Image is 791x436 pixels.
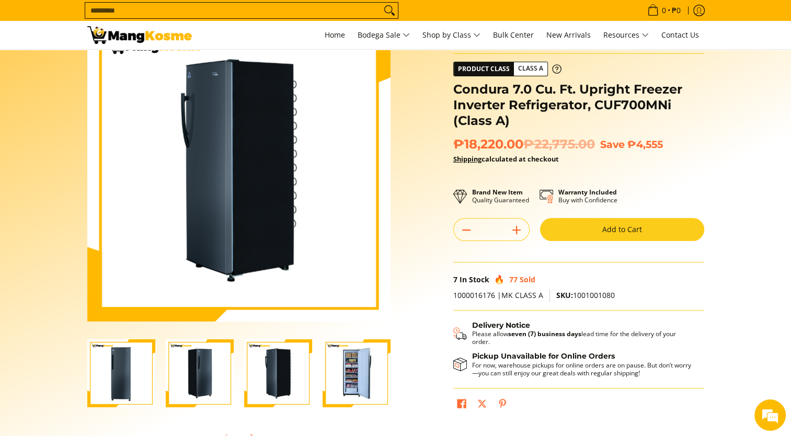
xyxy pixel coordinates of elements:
[472,351,615,361] strong: Pickup Unavailable for Online Orders
[556,290,615,300] span: 1001001080
[656,21,704,49] a: Contact Us
[166,339,234,407] img: Condura 7.0 Cu. Ft. Upright Freezer Inverter Refrigerator, CUF700MNi (Class A)-2
[358,29,410,42] span: Bodega Sale
[660,7,668,14] span: 0
[453,274,457,284] span: 7
[171,5,197,30] div: Minimize live chat window
[546,30,591,40] span: New Arrivals
[453,154,559,164] strong: calculated at checkout
[453,290,543,300] span: 1000016176 |MK CLASS A
[325,30,345,40] span: Home
[509,274,518,284] span: 77
[454,222,479,238] button: Subtract
[244,339,312,407] img: Condura 7.0 Cu. Ft. Upright Freezer Inverter Refrigerator, CUF700MNi (Class A)-3
[381,3,398,18] button: Search
[540,218,704,241] button: Add to Cart
[644,5,684,16] span: •
[87,26,192,44] img: Condura 7.0 Cu.Ft. Upright Freezer Inverter (Class A) l Mang Kosme
[472,188,523,197] strong: Brand New Item
[598,21,654,49] a: Resources
[453,154,482,164] a: Shipping
[661,30,699,40] span: Contact Us
[558,188,617,204] p: Buy with Confidence
[453,82,704,129] h1: Condura 7.0 Cu. Ft. Upright Freezer Inverter Refrigerator, CUF700MNi (Class A)
[202,21,704,49] nav: Main Menu
[417,21,486,49] a: Shop by Class
[520,274,535,284] span: Sold
[541,21,596,49] a: New Arrivals
[475,396,489,414] a: Post on X
[670,7,682,14] span: ₱0
[472,361,694,377] p: For now, warehouse pickups for online orders are on pause. But don’t worry—you can still enjoy ou...
[472,188,529,204] p: Quality Guaranteed
[495,396,510,414] a: Pin on Pinterest
[472,320,530,330] strong: Delivery Notice
[323,339,391,407] img: Condura 7.0 Cu. Ft. Upright Freezer Inverter Refrigerator, CUF700MNi (Class A)-4
[514,62,547,75] span: Class A
[453,321,694,346] button: Shipping & Delivery
[508,329,581,338] strong: seven (7) business days
[61,132,144,237] span: We're online!
[454,396,469,414] a: Share on Facebook
[600,138,625,151] span: Save
[627,138,663,151] span: ₱4,555
[352,21,415,49] a: Bodega Sale
[504,222,529,238] button: Add
[87,339,155,407] img: Condura 7.0 Cu. Ft. Upright Freezer Inverter Refrigerator, CUF700MNi (Class A)-1
[54,59,176,72] div: Chat with us now
[460,274,489,284] span: In Stock
[87,18,391,322] img: Condura 7.0 Cu. Ft. Upright Freezer Inverter Refrigerator, CUF700MNi (Class A)
[603,29,649,42] span: Resources
[488,21,539,49] a: Bulk Center
[5,285,199,322] textarea: Type your message and hit 'Enter'
[422,29,480,42] span: Shop by Class
[319,21,350,49] a: Home
[558,188,617,197] strong: Warranty Included
[453,62,561,76] a: Product Class Class A
[453,136,595,152] span: ₱18,220.00
[556,290,573,300] span: SKU:
[523,136,595,152] del: ₱22,775.00
[454,62,514,76] span: Product Class
[493,30,534,40] span: Bulk Center
[472,330,694,346] p: Please allow lead time for the delivery of your order.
